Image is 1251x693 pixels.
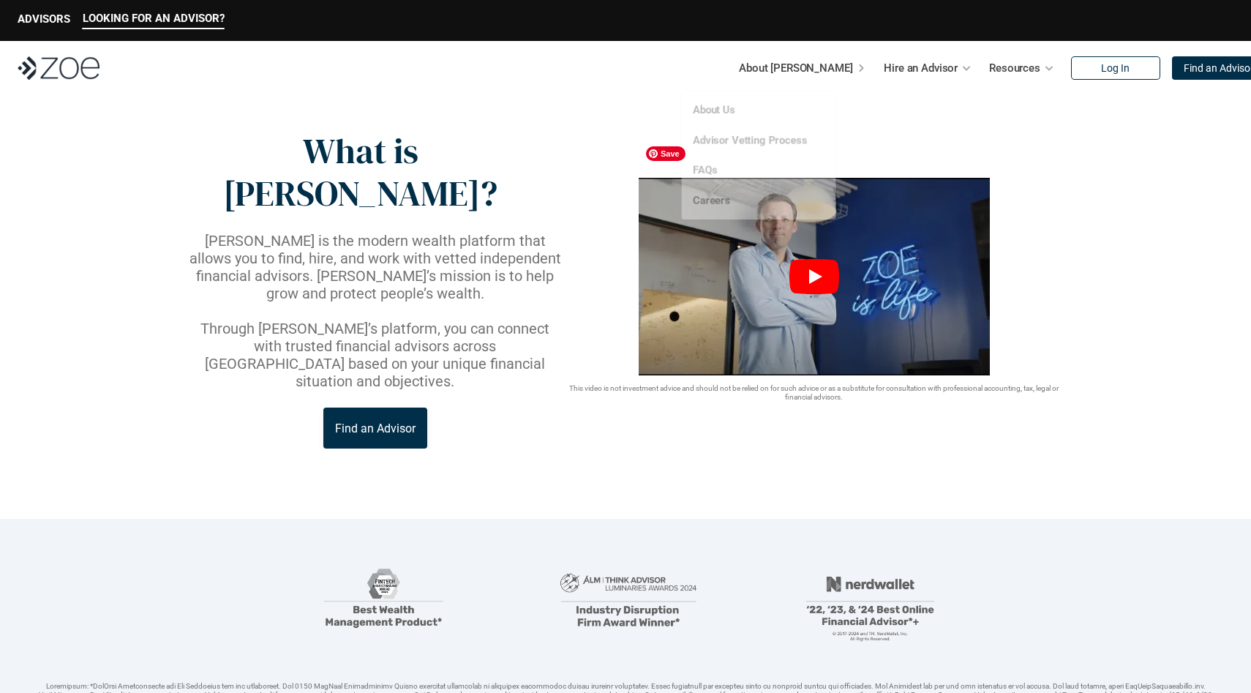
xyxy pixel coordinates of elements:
p: Find an Advisor [335,422,416,435]
a: Log In [1071,56,1160,80]
p: This video is not investment advice and should not be relied on for such advice or as a substitut... [564,384,1064,402]
img: sddefault.webp [639,178,990,375]
p: Resources [989,57,1040,79]
a: Find an Advisor [323,408,427,449]
p: Log In [1101,62,1130,75]
p: Hire an Advisor [884,57,958,79]
p: ADVISORS [18,12,70,26]
p: [PERSON_NAME] is the modern wealth platform that allows you to find, hire, and work with vetted i... [187,232,564,302]
p: What is [PERSON_NAME]? [187,130,534,214]
p: Through [PERSON_NAME]’s platform, you can connect with trusted financial advisors across [GEOGRAP... [187,320,564,390]
span: Save [646,146,685,161]
button: Play [789,259,839,294]
p: LOOKING FOR AN ADVISOR? [83,12,225,25]
p: About [PERSON_NAME] [739,57,852,79]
